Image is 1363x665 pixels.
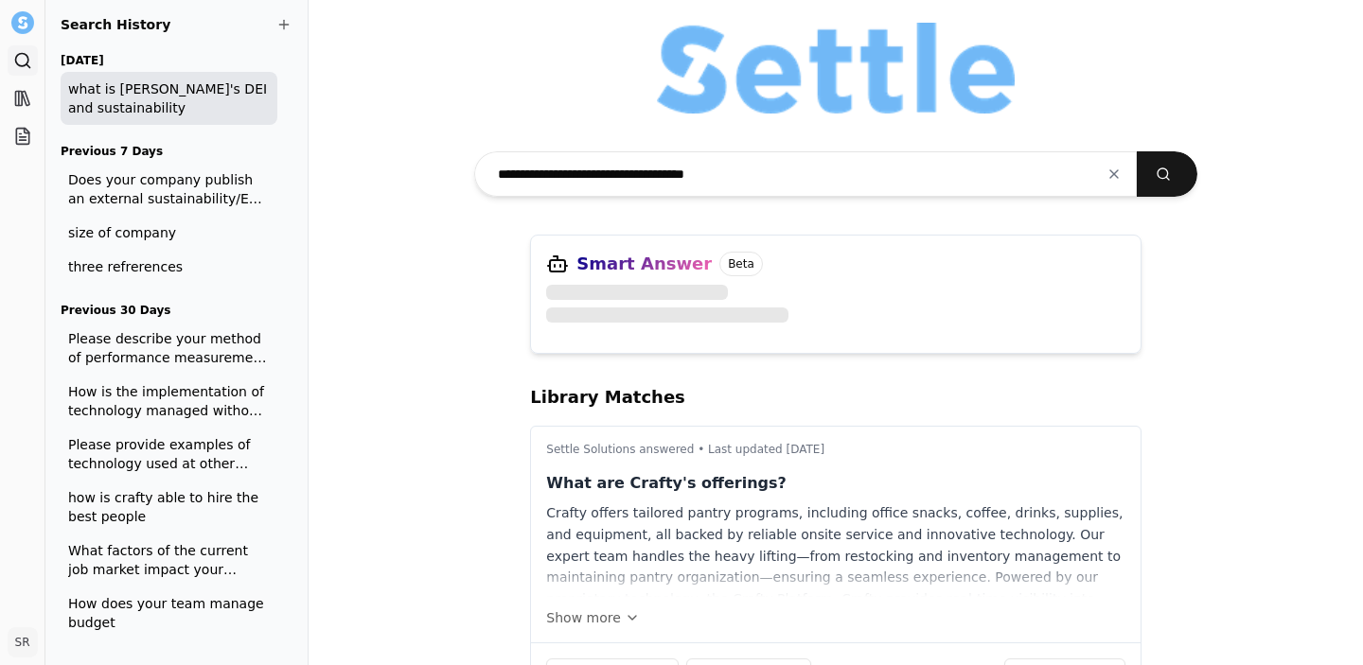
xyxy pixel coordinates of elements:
[68,223,270,242] span: size of company
[68,329,270,367] span: Please describe your method of performance measurement at your national accounts and how performa...
[68,594,270,632] span: How does your team manage budget
[8,45,38,76] a: Search
[61,15,292,34] h2: Search History
[61,299,277,322] h3: Previous 30 Days
[11,11,34,34] img: Settle
[530,384,1142,411] h2: Library Matches
[657,23,1015,114] img: Organization logo
[8,121,38,151] a: Projects
[68,435,270,473] span: Please provide examples of technology used at other accounts and the benefits realized from the u...
[68,79,270,117] span: what is [PERSON_NAME]'s DEI and sustainability
[68,488,270,526] span: how is crafty able to hire the best people
[8,8,38,38] button: Settle
[68,257,270,276] span: three refrerences
[68,170,270,208] span: Does your company publish an external sustainability/ESG report? If yes, please attach or include...
[68,382,270,420] span: How is the implementation of technology managed without service interruption?
[1091,157,1137,191] button: Clear input
[8,627,38,657] button: SR
[546,442,1125,457] p: Settle Solutions answered • Last updated [DATE]
[546,472,1125,495] p: What are Crafty's offerings?
[546,502,1125,597] div: Crafty offers tailored pantry programs, including office snacks, coffee, drinks, supplies, and eq...
[719,252,763,276] span: Beta
[8,83,38,114] a: Library
[68,541,270,579] span: What factors of the current job market impact your pricing model?
[576,251,712,277] h3: Smart Answer
[546,608,1125,627] button: Show more
[61,49,277,72] h3: [DATE]
[61,140,277,163] h3: Previous 7 Days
